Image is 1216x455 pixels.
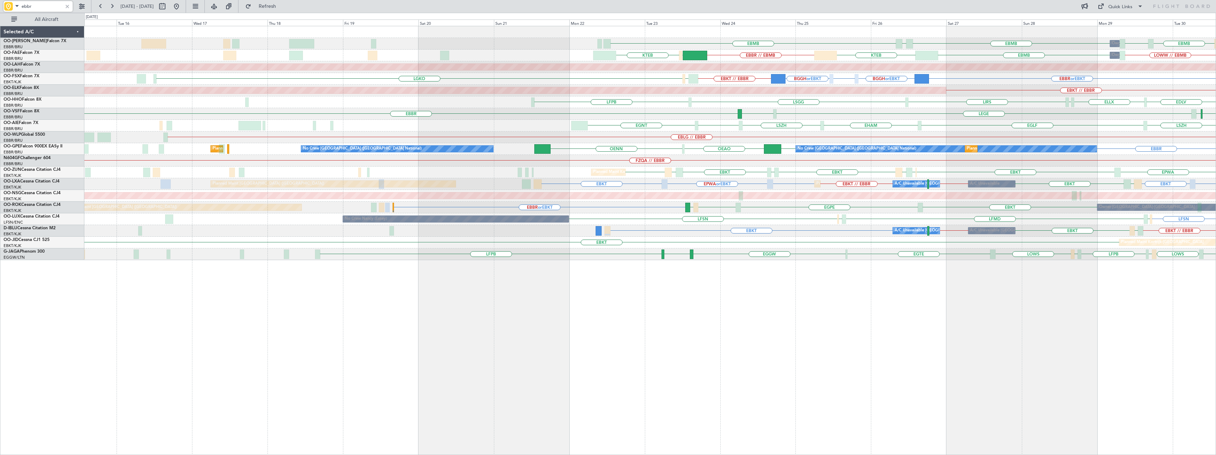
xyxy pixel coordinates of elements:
[4,133,45,137] a: OO-WLPGlobal 5500
[1112,50,1160,61] div: Owner Melsbroek Air Base
[4,51,20,55] span: OO-FAE
[4,150,23,155] a: EBBR/BRU
[4,121,38,125] a: OO-AIEFalcon 7X
[895,225,1026,236] div: A/C Unavailable [GEOGRAPHIC_DATA] ([GEOGRAPHIC_DATA] National)
[4,133,21,137] span: OO-WLP
[720,19,796,26] div: Wed 24
[8,14,77,25] button: All Aircraft
[4,191,21,195] span: OO-NSG
[4,156,51,160] a: N604GFChallenger 604
[4,39,47,43] span: OO-[PERSON_NAME]
[4,243,21,248] a: EBKT/KJK
[1097,19,1173,26] div: Mon 29
[1108,4,1132,11] div: Quick Links
[946,19,1022,26] div: Sat 27
[120,3,154,10] span: [DATE] - [DATE]
[4,51,39,55] a: OO-FAEFalcon 7X
[816,179,899,189] div: Planned Maint Kortrijk-[GEOGRAPHIC_DATA]
[795,19,871,26] div: Thu 25
[303,144,422,154] div: No Crew [GEOGRAPHIC_DATA] ([GEOGRAPHIC_DATA] National)
[4,226,56,230] a: D-IBLUCessna Citation M2
[4,91,23,96] a: EBBR/BRU
[4,208,21,213] a: EBKT/KJK
[4,109,20,113] span: OO-VSF
[569,19,645,26] div: Mon 22
[4,238,50,242] a: OO-JIDCessna CJ1 525
[4,168,61,172] a: OO-ZUNCessna Citation CJ4
[242,1,285,12] button: Refresh
[4,144,62,148] a: OO-GPEFalcon 900EX EASy II
[4,196,21,202] a: EBKT/KJK
[86,14,98,20] div: [DATE]
[253,4,282,9] span: Refresh
[4,114,23,120] a: EBBR/BRU
[4,56,23,61] a: EBBR/BRU
[4,74,20,78] span: OO-FSX
[4,62,21,67] span: OO-LAH
[4,168,21,172] span: OO-ZUN
[970,225,1083,236] div: A/C Unavailable [GEOGRAPHIC_DATA]-[GEOGRAPHIC_DATA]
[4,203,61,207] a: OO-ROKCessna Citation CJ4
[970,179,1000,189] div: A/C Unavailable
[22,1,62,12] input: Airport
[1121,237,1204,248] div: Planned Maint Kortrijk-[GEOGRAPHIC_DATA]
[4,220,23,225] a: LFSN/ENC
[593,167,676,178] div: Planned Maint Kortrijk-[GEOGRAPHIC_DATA]
[4,79,21,85] a: EBKT/KJK
[65,202,177,213] div: Planned Maint [GEOGRAPHIC_DATA] ([GEOGRAPHIC_DATA])
[645,19,720,26] div: Tue 23
[4,185,21,190] a: EBKT/KJK
[418,19,494,26] div: Sat 20
[4,238,18,242] span: OO-JID
[4,173,21,178] a: EBKT/KJK
[4,179,60,184] a: OO-LXACessna Citation CJ4
[1022,19,1097,26] div: Sun 28
[4,156,20,160] span: N604GF
[1112,38,1160,49] div: Owner Melsbroek Air Base
[4,161,23,167] a: EBBR/BRU
[117,19,192,26] div: Tue 16
[4,191,61,195] a: OO-NSGCessna Citation CJ4
[4,126,23,131] a: EBBR/BRU
[798,144,916,154] div: No Crew [GEOGRAPHIC_DATA] ([GEOGRAPHIC_DATA] National)
[895,179,1026,189] div: A/C Unavailable [GEOGRAPHIC_DATA] ([GEOGRAPHIC_DATA] National)
[4,97,22,102] span: OO-HHO
[4,226,17,230] span: D-IBLU
[4,39,66,43] a: OO-[PERSON_NAME]Falcon 7X
[967,144,1095,154] div: Planned Maint [GEOGRAPHIC_DATA] ([GEOGRAPHIC_DATA] National)
[268,19,343,26] div: Thu 18
[4,138,23,143] a: EBBR/BRU
[192,19,268,26] div: Wed 17
[343,19,418,26] div: Fri 19
[4,179,20,184] span: OO-LXA
[4,231,21,237] a: EBKT/KJK
[4,249,20,254] span: G-JAGA
[4,109,39,113] a: OO-VSFFalcon 8X
[4,74,39,78] a: OO-FSXFalcon 7X
[345,214,387,224] div: No Crew Nancy (Essey)
[4,86,19,90] span: OO-ELK
[4,214,60,219] a: OO-LUXCessna Citation CJ4
[871,19,946,26] div: Fri 26
[213,144,341,154] div: Planned Maint [GEOGRAPHIC_DATA] ([GEOGRAPHIC_DATA] National)
[4,62,40,67] a: OO-LAHFalcon 7X
[494,19,569,26] div: Sun 21
[1094,1,1147,12] button: Quick Links
[4,255,25,260] a: EGGW/LTN
[4,249,45,254] a: G-JAGAPhenom 300
[4,86,39,90] a: OO-ELKFalcon 8X
[4,68,23,73] a: EBBR/BRU
[4,44,23,50] a: EBBR/BRU
[18,17,75,22] span: All Aircraft
[4,203,21,207] span: OO-ROK
[4,121,19,125] span: OO-AIE
[1099,202,1195,213] div: Owner [GEOGRAPHIC_DATA]-[GEOGRAPHIC_DATA]
[4,103,23,108] a: EBBR/BRU
[4,144,20,148] span: OO-GPE
[213,179,324,189] div: Planned Maint [GEOGRAPHIC_DATA] ([GEOGRAPHIC_DATA])
[4,97,41,102] a: OO-HHOFalcon 8X
[4,214,20,219] span: OO-LUX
